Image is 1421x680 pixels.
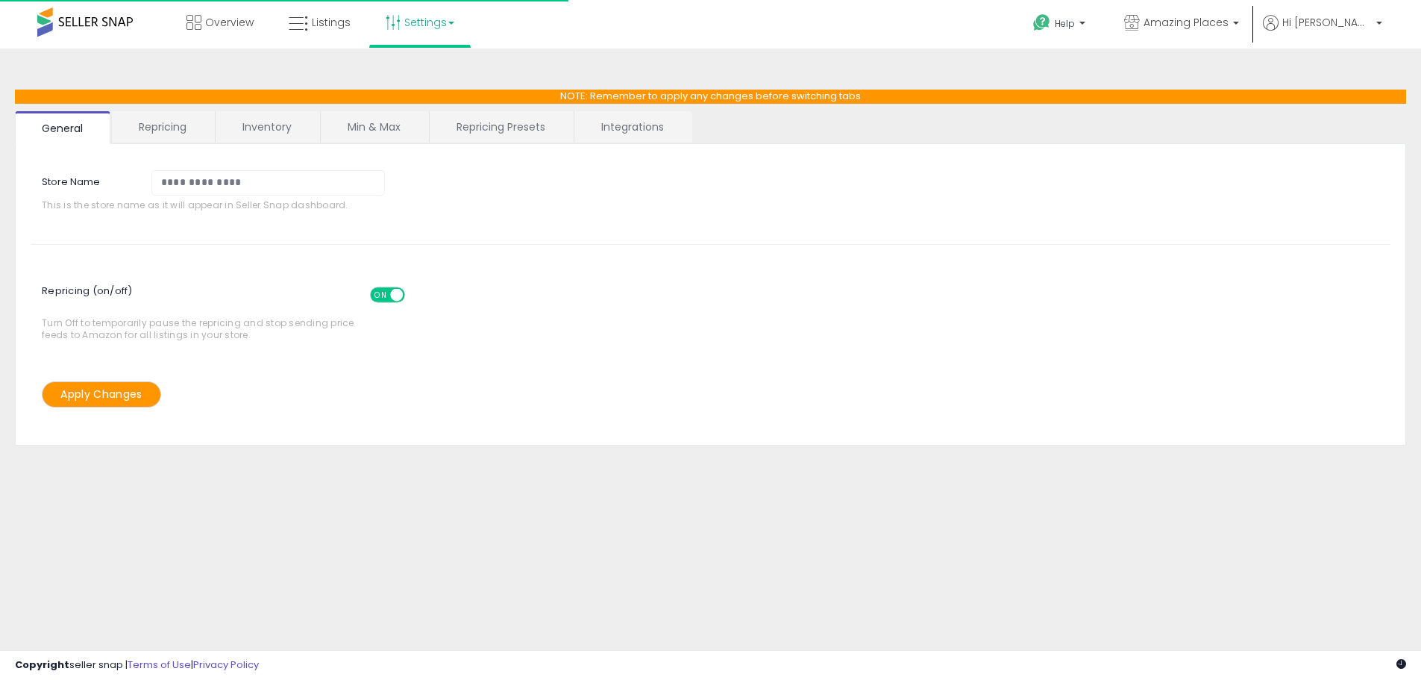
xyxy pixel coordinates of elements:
[112,111,213,143] a: Repricing
[321,111,427,143] a: Min & Max
[42,381,161,408] button: Apply Changes
[128,658,191,672] a: Terms of Use
[15,111,110,144] a: General
[1144,15,1229,30] span: Amazing Places
[15,90,1406,104] p: NOTE: Remember to apply any changes before switching tabs
[216,111,319,143] a: Inventory
[371,289,390,302] span: ON
[205,15,254,30] span: Overview
[15,658,69,672] strong: Copyright
[31,170,140,190] label: Store Name
[574,111,691,143] a: Integrations
[42,199,395,210] span: This is the store name as it will appear in Seller Snap dashboard.
[1032,13,1051,32] i: Get Help
[312,15,351,30] span: Listings
[1263,15,1382,49] a: Hi [PERSON_NAME]
[193,658,259,672] a: Privacy Policy
[1021,2,1100,49] a: Help
[430,111,572,143] a: Repricing Presets
[15,658,259,673] div: seller snap | |
[1282,15,1372,30] span: Hi [PERSON_NAME]
[403,289,427,302] span: OFF
[42,280,362,340] span: Turn Off to temporarily pause the repricing and stop sending price feeds to Amazon for all listin...
[1055,17,1075,30] span: Help
[42,276,418,317] span: Repricing (on/off)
